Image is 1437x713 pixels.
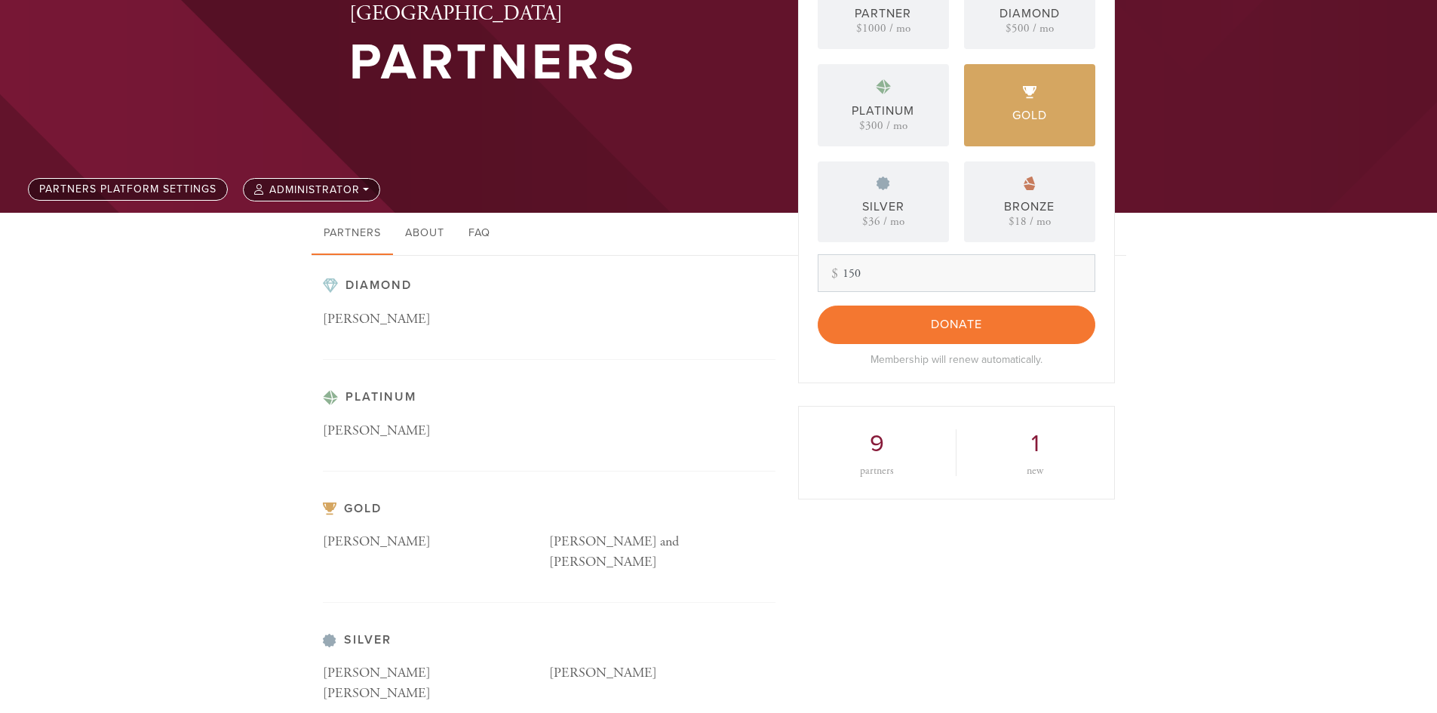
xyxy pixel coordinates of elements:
div: $18 / mo [1009,216,1051,227]
img: pp-bronze.svg [1024,177,1036,190]
div: partners [821,466,933,476]
h3: Diamond [323,278,775,293]
a: Partners [312,213,393,255]
div: $1000 / mo [856,23,910,34]
img: pp-diamond.svg [323,278,338,293]
input: Other amount [818,254,1095,292]
a: About [393,213,456,255]
img: pp-silver.svg [877,177,890,190]
span: [PERSON_NAME] and [PERSON_NAME] [549,533,679,570]
span: [PERSON_NAME] [323,533,431,550]
h3: Silver [323,633,775,647]
div: Diamond [999,5,1060,23]
a: Partners Platform settings [28,178,228,201]
div: $36 / mo [862,216,904,227]
img: pp-silver.svg [323,634,336,647]
h3: Platinum [323,390,775,405]
div: Gold [1012,106,1047,124]
a: FAQ [456,213,502,255]
button: administrator [243,178,380,201]
span: [PERSON_NAME] [323,664,431,681]
span: [PERSON_NAME] [323,310,431,327]
div: $300 / mo [859,120,907,131]
input: Donate [818,306,1095,343]
div: Silver [862,198,904,216]
img: pp-gold.svg [323,502,336,515]
img: pp-gold.svg [1023,86,1036,99]
img: pp-platinum.svg [876,79,891,94]
div: Partner [855,5,911,23]
span: [PERSON_NAME] [549,664,657,681]
h2: 9 [821,429,933,458]
div: Bronze [1004,198,1055,216]
div: $500 / mo [1006,23,1054,34]
div: Platinum [852,102,914,120]
div: new [979,466,1092,476]
img: pp-platinum.svg [323,390,338,405]
h3: Gold [323,502,775,516]
span: [PERSON_NAME] [323,422,431,439]
h1: Partners [349,38,749,88]
h2: 1 [979,429,1092,458]
span: [PERSON_NAME] [323,684,431,702]
div: Membership will renew automatically. [818,352,1095,367]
